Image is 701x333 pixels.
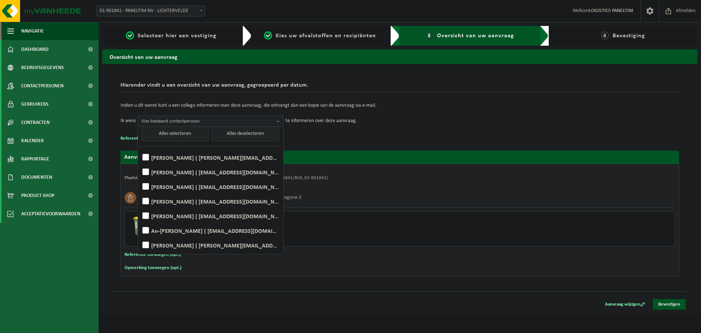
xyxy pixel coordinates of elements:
span: Navigatie [21,22,44,40]
span: Dashboard [21,40,49,58]
span: 2 [264,31,272,39]
span: Kies uw afvalstoffen en recipiënten [276,33,376,39]
span: Kalender [21,132,44,150]
span: Selecteer hier een vestiging [138,33,217,39]
button: Alles selecteren [141,126,209,141]
span: Acceptatievoorwaarden [21,205,80,223]
strong: LOGISTICS PANELTIM [589,8,633,14]
span: Bedrijfsgegevens [21,58,64,77]
button: Alles deselecteren [211,126,279,141]
button: Kies bestaand contactpersoon [138,116,284,126]
div: Ledigen [158,227,429,233]
img: WB-0140-HPE-GN-50.png [129,215,150,237]
span: Gebruikers [21,95,49,113]
label: [PERSON_NAME] ( [EMAIL_ADDRESS][DOMAIN_NAME] ) [141,196,280,207]
a: Aanvraag wijzigen [600,299,651,310]
strong: Plaatsingsadres: [125,175,156,180]
span: 1 [126,31,134,39]
label: An-[PERSON_NAME] ( [EMAIL_ADDRESS][DOMAIN_NAME] ) [141,225,280,236]
span: Bevestiging [613,33,645,39]
label: [PERSON_NAME] ( [EMAIL_ADDRESS][DOMAIN_NAME] ) [141,167,280,178]
span: 4 [601,31,609,39]
button: Opmerking toevoegen (opt.) [125,263,181,273]
h2: Overzicht van uw aanvraag [102,49,697,64]
p: te informeren over deze aanvraag. [286,116,357,126]
a: 1Selecteer hier een vestiging [106,31,237,40]
span: Contactpersonen [21,77,64,95]
p: Ik wens [120,116,136,126]
label: [PERSON_NAME] ( [EMAIL_ADDRESS][DOMAIN_NAME] ) [141,211,280,222]
a: 2Kies uw afvalstoffen en recipiënten [255,31,386,40]
label: [PERSON_NAME] ( [EMAIL_ADDRESS][DOMAIN_NAME] ) [141,181,280,192]
span: Contracten [21,113,50,132]
span: Documenten [21,168,52,186]
span: 3 [425,31,433,39]
strong: Aanvraag voor [DATE] [124,154,179,160]
label: [PERSON_NAME] ( [PERSON_NAME][EMAIL_ADDRESS][DOMAIN_NAME] ) [141,240,280,251]
span: 01-901841 - PANELTIM NV - LICHTERVELDE [97,6,205,16]
p: Indien u dit wenst kunt u een collega informeren over deze aanvraag, die ontvangt dan een kopie v... [120,103,679,108]
span: Rapportage [21,150,49,168]
button: Referentie toevoegen (opt.) [120,134,177,143]
span: Kies bestaand contactpersoon [142,116,274,127]
span: 01-901841 - PANELTIM NV - LICHTERVELDE [96,5,205,16]
div: Aantal: 1 [158,236,429,242]
span: Overzicht van uw aanvraag [437,33,514,39]
span: Product Shop [21,186,54,205]
button: Referentie toevoegen (opt.) [125,250,181,260]
a: Bevestigen [653,299,686,310]
h2: Hieronder vindt u een overzicht van uw aanvraag, gegroepeerd per datum. [120,82,679,92]
label: [PERSON_NAME] ( [PERSON_NAME][EMAIL_ADDRESS][DOMAIN_NAME] ) [141,152,280,163]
